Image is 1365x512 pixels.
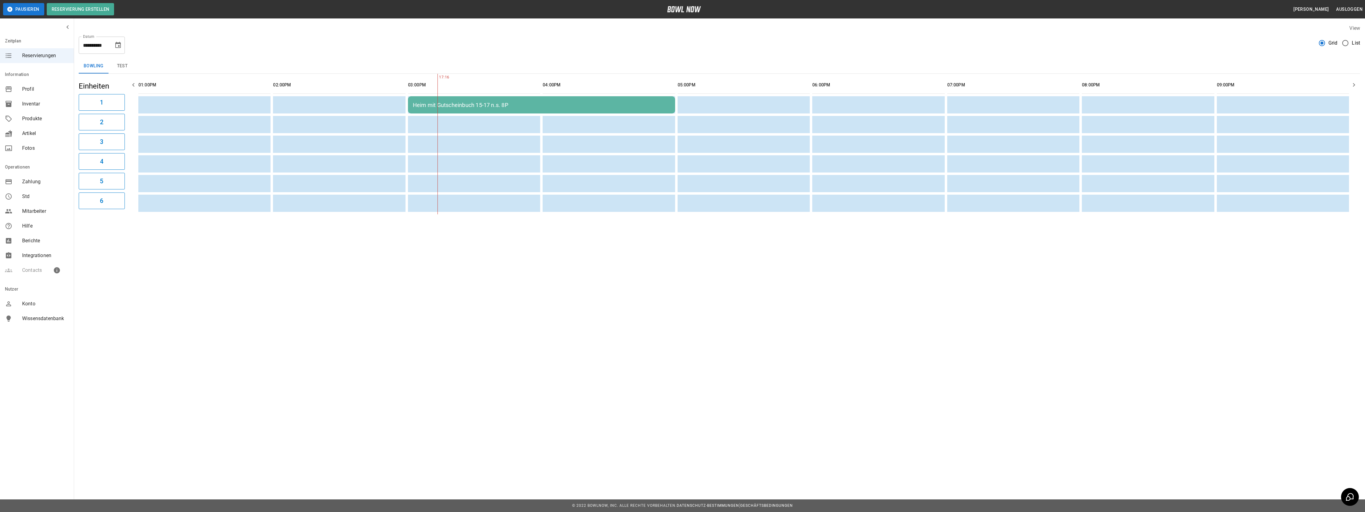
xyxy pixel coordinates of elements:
[1349,25,1360,31] label: View
[947,76,1079,94] th: 07:00PM
[22,193,69,200] span: Std
[408,76,540,94] th: 03:00PM
[79,81,125,91] h5: Einheiten
[22,178,69,185] span: Zahlung
[437,74,439,81] span: 17:16
[678,76,810,94] th: 05:00PM
[1328,39,1338,47] span: Grid
[22,100,69,108] span: Inventar
[22,52,69,59] span: Reservierungen
[22,130,69,137] span: Artikel
[22,300,69,308] span: Konto
[79,192,125,209] button: 6
[100,117,103,127] h6: 2
[677,503,739,508] a: Datenschutz-Bestimmungen
[22,145,69,152] span: Fotos
[79,94,125,111] button: 1
[47,3,114,15] button: Reservierung erstellen
[572,503,677,508] span: © 2022 BowlNow, Inc. Alle Rechte vorbehalten.
[22,237,69,244] span: Berichte
[812,76,944,94] th: 06:00PM
[79,59,109,73] button: Bowling
[100,157,103,166] h6: 4
[740,503,793,508] a: Geschäftsbedingungen
[79,153,125,170] button: 4
[112,39,124,51] button: Choose date, selected date is 19. Okt. 2025
[3,3,44,15] button: Pausieren
[1334,4,1365,15] button: Ausloggen
[100,137,103,147] h6: 3
[79,133,125,150] button: 3
[79,59,1360,73] div: inventory tabs
[79,114,125,130] button: 2
[138,76,271,94] th: 01:00PM
[100,97,103,107] h6: 1
[413,102,670,108] div: Heim mit Gutscheinbuch 15-17 n.s. 8P
[1082,76,1214,94] th: 08:00PM
[273,76,405,94] th: 02:00PM
[667,6,701,12] img: logo
[22,252,69,259] span: Integrationen
[22,222,69,230] span: Hilfe
[1291,4,1331,15] button: [PERSON_NAME]
[136,74,1351,214] table: sticky table
[22,208,69,215] span: Mitarbeiter
[22,115,69,122] span: Produkte
[543,76,675,94] th: 04:00PM
[100,176,103,186] h6: 5
[79,173,125,189] button: 5
[100,196,103,206] h6: 6
[1352,39,1360,47] span: List
[109,59,136,73] button: test
[22,85,69,93] span: Profil
[1217,76,1349,94] th: 09:00PM
[22,315,69,322] span: Wissensdatenbank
